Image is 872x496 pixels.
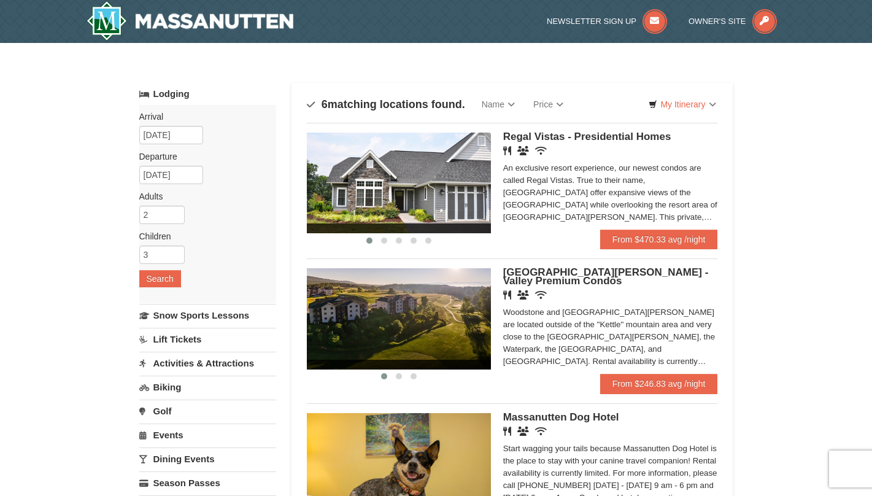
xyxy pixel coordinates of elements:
a: Season Passes [139,471,276,494]
span: [GEOGRAPHIC_DATA][PERSON_NAME] - Valley Premium Condos [503,266,709,287]
span: Regal Vistas - Presidential Homes [503,131,671,142]
a: Name [473,92,524,117]
a: From $246.83 avg /night [600,374,718,393]
i: Banquet Facilities [517,146,529,155]
label: Adults [139,190,267,203]
i: Wireless Internet (free) [535,290,547,300]
div: Woodstone and [GEOGRAPHIC_DATA][PERSON_NAME] are located outside of the "Kettle" mountain area an... [503,306,718,368]
label: Arrival [139,110,267,123]
a: Lift Tickets [139,328,276,351]
div: An exclusive resort experience, our newest condos are called Regal Vistas. True to their name, [G... [503,162,718,223]
label: Children [139,230,267,242]
a: Dining Events [139,448,276,470]
a: Lodging [139,83,276,105]
a: Events [139,424,276,446]
img: Massanutten Resort Logo [87,1,294,41]
a: Owner's Site [689,17,777,26]
span: Newsletter Sign Up [547,17,636,26]
i: Wireless Internet (free) [535,146,547,155]
a: Golf [139,400,276,422]
a: Snow Sports Lessons [139,304,276,327]
span: Owner's Site [689,17,746,26]
i: Banquet Facilities [517,427,529,436]
i: Banquet Facilities [517,290,529,300]
i: Restaurant [503,290,511,300]
span: 6 [322,98,328,110]
a: Biking [139,376,276,398]
a: Price [524,92,573,117]
a: Activities & Attractions [139,352,276,374]
i: Restaurant [503,427,511,436]
a: My Itinerary [641,95,723,114]
a: Massanutten Resort [87,1,294,41]
i: Wireless Internet (free) [535,427,547,436]
a: Newsletter Sign Up [547,17,667,26]
a: From $470.33 avg /night [600,230,718,249]
h4: matching locations found. [307,98,465,110]
i: Restaurant [503,146,511,155]
label: Departure [139,150,267,163]
button: Search [139,270,181,287]
span: Massanutten Dog Hotel [503,411,619,423]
